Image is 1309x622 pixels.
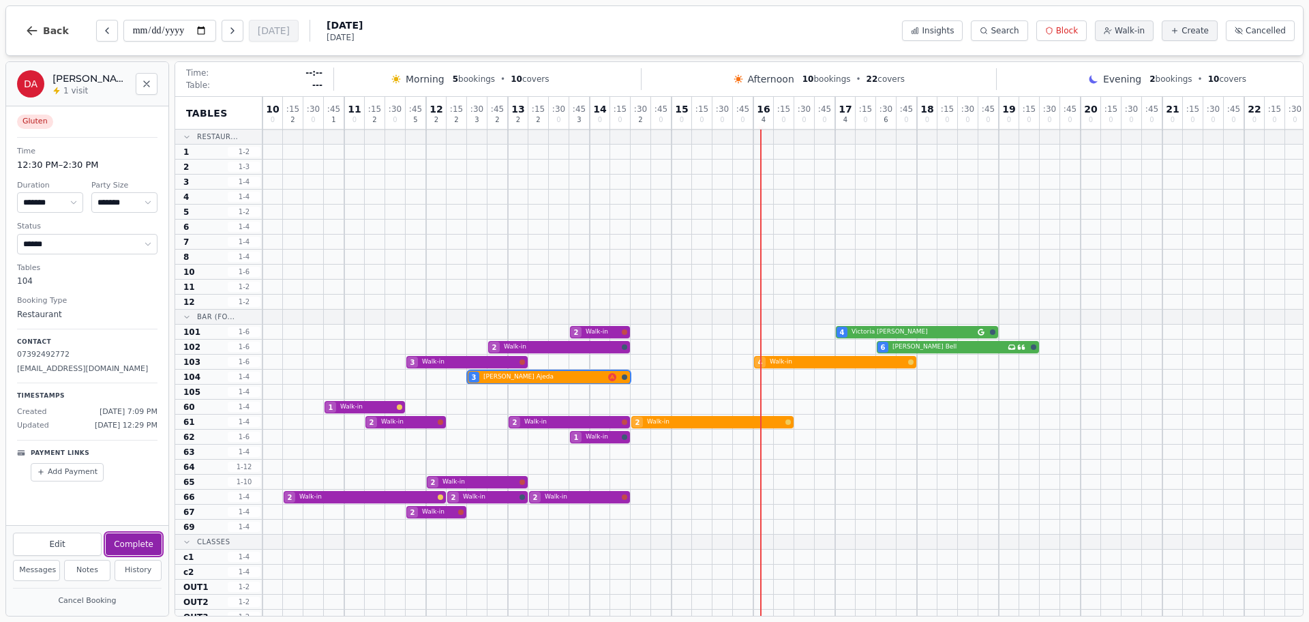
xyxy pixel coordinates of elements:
[982,105,995,113] span: : 45
[1186,105,1199,113] span: : 15
[410,507,415,518] span: 2
[228,507,260,517] span: 1 - 4
[748,72,794,86] span: Afternoon
[1095,20,1154,41] button: Walk-in
[1056,25,1078,36] span: Block
[183,252,189,263] span: 8
[818,105,831,113] span: : 45
[945,117,949,123] span: 0
[183,582,208,593] span: OUT1
[1145,105,1158,113] span: : 45
[311,117,315,123] span: 0
[1162,20,1218,41] button: Create
[892,342,1005,352] span: [PERSON_NAME] Bell
[370,417,374,428] span: 2
[884,117,888,123] span: 6
[483,372,605,382] span: [PERSON_NAME] Ajeda
[574,432,579,443] span: 1
[586,432,619,442] span: Walk-in
[422,357,517,367] span: Walk-in
[586,327,619,337] span: Walk-in
[867,74,878,84] span: 22
[798,105,811,113] span: : 30
[654,105,667,113] span: : 45
[52,72,127,85] h2: [PERSON_NAME] Ajeda
[552,105,565,113] span: : 30
[695,105,708,113] span: : 15
[183,477,195,488] span: 65
[286,105,299,113] span: : 15
[183,222,189,233] span: 6
[183,177,189,188] span: 3
[17,420,49,432] span: Updated
[183,492,195,503] span: 66
[991,25,1019,36] span: Search
[1125,105,1138,113] span: : 30
[647,417,783,427] span: Walk-in
[409,105,422,113] span: : 45
[1084,104,1097,114] span: 20
[340,402,394,412] span: Walk-in
[183,237,189,248] span: 7
[1002,104,1015,114] span: 19
[524,417,619,427] span: Walk-in
[856,74,861,85] span: •
[299,492,435,502] span: Walk-in
[986,117,990,123] span: 0
[17,263,157,274] dt: Tables
[1182,25,1209,36] span: Create
[1268,105,1281,113] span: : 15
[305,68,322,78] span: --:--
[348,104,361,114] span: 11
[675,104,688,114] span: 15
[183,267,195,278] span: 10
[757,104,770,114] span: 16
[228,567,260,577] span: 1 - 4
[1226,20,1295,41] button: Cancelled
[475,117,479,123] span: 3
[634,105,647,113] span: : 30
[228,477,260,487] span: 1 - 10
[1248,104,1261,114] span: 22
[183,162,189,173] span: 2
[1017,343,1025,351] svg: Customer message
[183,552,194,563] span: c1
[106,533,162,555] button: Complete
[978,329,984,336] svg: Google booking
[536,117,540,123] span: 2
[1246,25,1286,36] span: Cancelled
[17,180,83,192] dt: Duration
[1207,105,1220,113] span: : 30
[17,70,44,98] div: DA
[659,117,663,123] span: 0
[389,105,402,113] span: : 30
[839,104,852,114] span: 17
[197,537,230,547] span: Classes
[197,312,235,322] span: Bar (Fo...
[451,492,456,503] span: 2
[422,507,455,517] span: Walk-in
[1023,105,1036,113] span: : 15
[183,387,200,398] span: 105
[183,402,195,413] span: 60
[867,74,905,85] span: covers
[307,105,320,113] span: : 30
[1227,105,1240,113] span: : 45
[504,342,619,352] span: Walk-in
[17,308,157,321] dd: Restaurant
[136,73,157,95] button: Close
[290,117,295,123] span: 2
[1289,105,1302,113] span: : 30
[699,117,704,123] span: 0
[312,80,322,91] span: ---
[442,477,517,487] span: Walk-in
[431,477,436,488] span: 2
[598,117,602,123] span: 0
[228,552,260,562] span: 1 - 4
[1198,74,1203,85] span: •
[186,80,210,91] span: Table:
[368,105,381,113] span: : 15
[17,275,157,287] dd: 104
[183,462,195,473] span: 64
[965,117,969,123] span: 0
